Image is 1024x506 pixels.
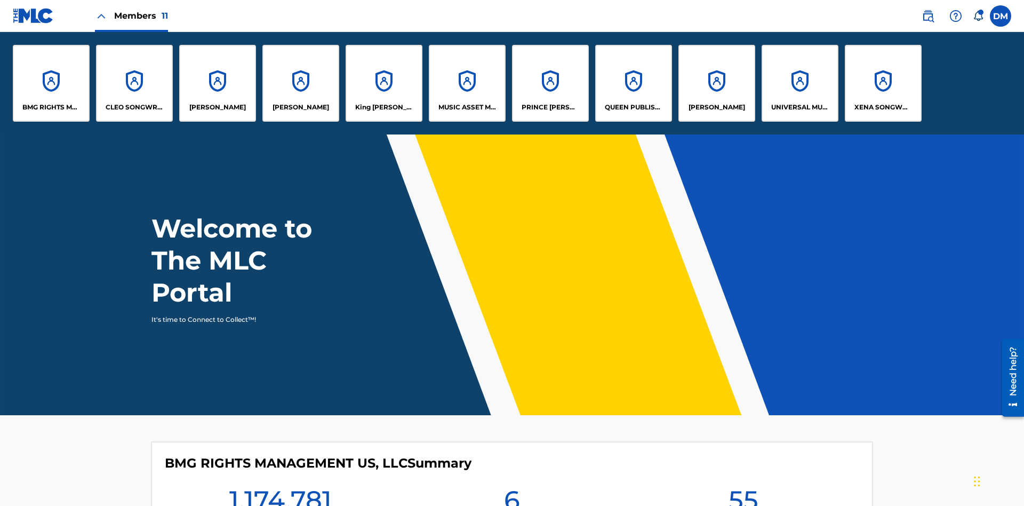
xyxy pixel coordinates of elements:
p: CLEO SONGWRITER [106,102,164,112]
p: XENA SONGWRITER [854,102,913,112]
a: Accounts[PERSON_NAME] [262,45,339,122]
iframe: Resource Center [994,335,1024,422]
img: Close [95,10,108,22]
a: Accounts[PERSON_NAME] [179,45,256,122]
p: BMG RIGHTS MANAGEMENT US, LLC [22,102,81,112]
iframe: Chat Widget [971,455,1024,506]
span: 11 [162,11,168,21]
a: AccountsUNIVERSAL MUSIC PUB GROUP [762,45,838,122]
h1: Welcome to The MLC Portal [151,212,351,309]
p: King McTesterson [355,102,413,112]
a: Public Search [917,5,939,27]
a: AccountsXENA SONGWRITER [845,45,922,122]
a: AccountsCLEO SONGWRITER [96,45,173,122]
a: AccountsQUEEN PUBLISHA [595,45,672,122]
p: UNIVERSAL MUSIC PUB GROUP [771,102,829,112]
a: AccountsPRINCE [PERSON_NAME] [512,45,589,122]
img: search [922,10,934,22]
img: MLC Logo [13,8,54,23]
p: MUSIC ASSET MANAGEMENT (MAM) [438,102,497,112]
div: Notifications [973,11,983,21]
p: RONALD MCTESTERSON [689,102,745,112]
a: AccountsBMG RIGHTS MANAGEMENT US, LLC [13,45,90,122]
p: QUEEN PUBLISHA [605,102,663,112]
span: Members [114,10,168,22]
img: help [949,10,962,22]
p: EYAMA MCSINGER [273,102,329,112]
p: ELVIS COSTELLO [189,102,246,112]
a: AccountsKing [PERSON_NAME] [346,45,422,122]
div: Help [945,5,966,27]
p: PRINCE MCTESTERSON [522,102,580,112]
h4: BMG RIGHTS MANAGEMENT US, LLC [165,455,471,471]
div: User Menu [990,5,1011,27]
a: AccountsMUSIC ASSET MANAGEMENT (MAM) [429,45,506,122]
a: Accounts[PERSON_NAME] [678,45,755,122]
p: It's time to Connect to Collect™! [151,315,337,325]
div: Drag [974,465,980,497]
